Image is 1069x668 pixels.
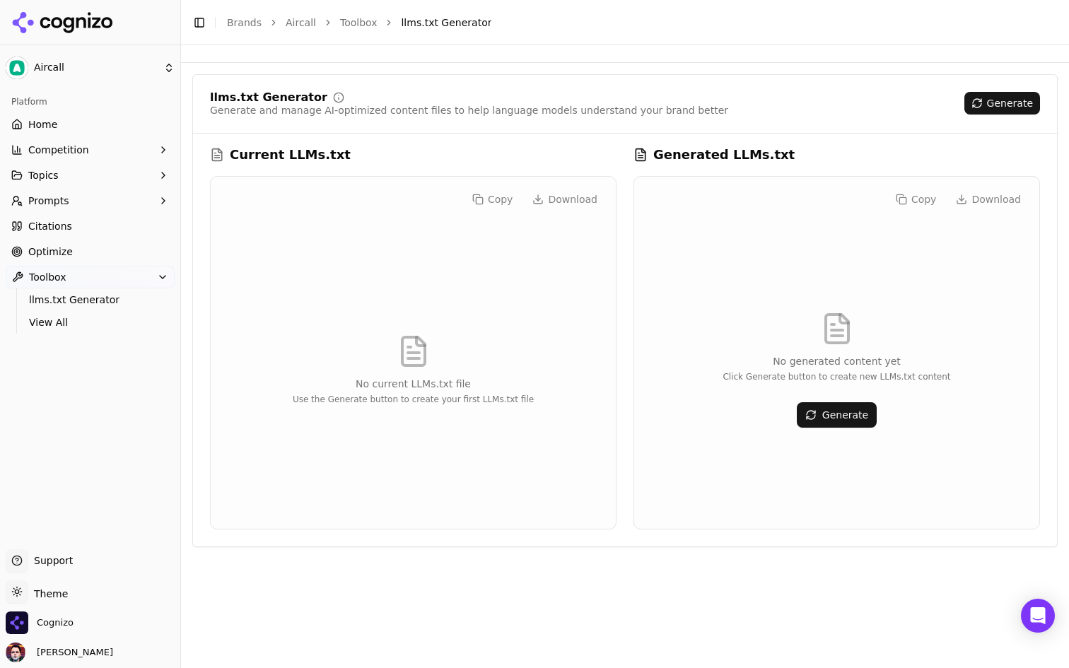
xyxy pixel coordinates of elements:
span: llms.txt Generator [401,16,491,30]
span: Cognizo [37,616,74,629]
a: Citations [6,215,175,238]
a: Toolbox [340,16,378,30]
button: Generate [797,402,877,428]
span: Optimize [28,245,73,259]
nav: breadcrumb [227,16,1029,30]
img: Deniz Ozcan [6,643,25,662]
h3: Generated LLMs.txt [653,145,795,165]
a: llms.txt Generator [23,290,158,310]
button: Toolbox [6,266,175,288]
a: Home [6,113,175,136]
div: Generate and manage AI-optimized content files to help language models understand your brand better [210,103,728,117]
a: Optimize [6,240,175,263]
span: Competition [28,143,89,157]
div: Platform [6,90,175,113]
a: View All [23,312,158,332]
span: [PERSON_NAME] [31,646,113,659]
span: View All [29,315,152,329]
button: Prompts [6,189,175,212]
a: Aircall [286,16,316,30]
button: Topics [6,164,175,187]
span: Aircall [34,61,158,74]
p: Click Generate button to create new LLMs.txt content [723,371,950,382]
span: Support [28,553,73,568]
button: Generate [964,92,1040,115]
span: Prompts [28,194,69,208]
p: Use the Generate button to create your first LLMs.txt file [293,394,534,405]
p: No current LLMs.txt file [293,377,534,391]
a: Brands [227,17,262,28]
span: Toolbox [29,270,66,284]
span: llms.txt Generator [29,293,152,307]
span: Citations [28,219,72,233]
img: Cognizo [6,611,28,634]
button: Competition [6,139,175,161]
div: Open Intercom Messenger [1021,599,1055,633]
span: Home [28,117,57,131]
h3: Current LLMs.txt [230,145,351,165]
div: llms.txt Generator [210,92,327,103]
button: Open organization switcher [6,611,74,634]
span: Topics [28,168,59,182]
img: Aircall [6,57,28,79]
p: No generated content yet [723,354,950,368]
button: Open user button [6,643,113,662]
span: Theme [28,588,68,599]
